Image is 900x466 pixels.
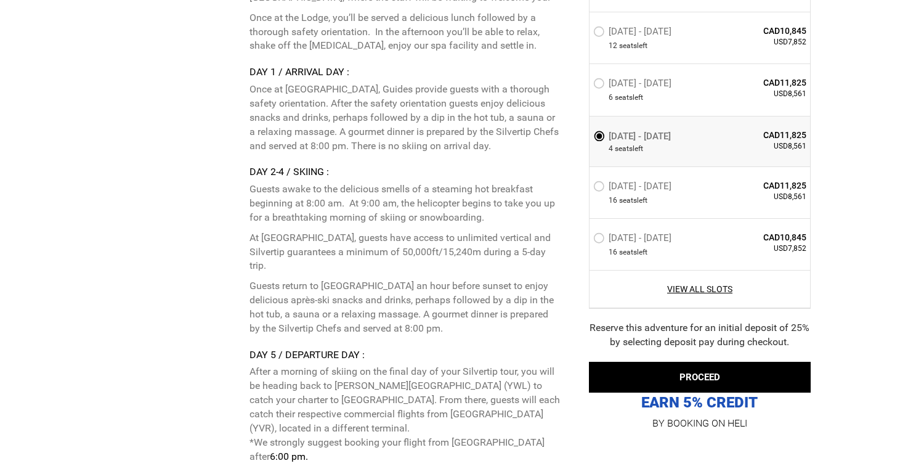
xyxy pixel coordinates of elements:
[633,41,637,52] span: s
[249,279,561,335] p: Guests return to [GEOGRAPHIC_DATA] an hour before sunset to enjoy delicious après-ski snacks and ...
[615,144,643,154] span: seat left
[249,182,561,225] p: Guests awake to the delicious smells of a steaming hot breakfast beginning at 8:00 am. At 9:00 am...
[609,144,613,154] span: 4
[615,93,643,104] span: seat left
[589,415,811,432] p: BY BOOKING ON HELI
[718,231,807,243] span: CAD10,845
[609,93,613,104] span: 6
[593,78,675,93] label: [DATE] - [DATE]
[609,247,617,258] span: 16
[249,11,561,54] p: Once at the Lodge, you’ll be served a delicious lunch followed by a thorough safety orientation. ...
[593,129,674,144] label: [DATE] - [DATE]
[718,89,807,100] span: USD8,561
[249,348,561,362] div: DAY 5 / DEPARTURE DAY :
[629,93,633,104] span: s
[619,195,647,206] span: seat left
[718,38,807,48] span: USD7,852
[593,283,807,295] a: View All Slots
[593,27,675,41] label: [DATE] - [DATE]
[609,41,617,52] span: 12
[718,243,807,254] span: USD7,852
[633,195,637,206] span: s
[249,231,561,274] p: At [GEOGRAPHIC_DATA], guests have access to unlimited vertical and Silvertip guarantees a minimum...
[249,83,561,153] p: Once at [GEOGRAPHIC_DATA], Guides provide guests with a thorough safety orientation. After the sa...
[619,41,647,52] span: seat left
[249,165,561,179] div: DAY 2-4 / Skiing :
[718,77,807,89] span: CAD11,825
[589,362,811,393] button: PROCEED
[619,247,647,258] span: seat left
[633,247,637,258] span: s
[249,365,561,464] p: After a morning of skiing on the final day of your Silvertip tour, you will be heading back to [P...
[718,192,807,202] span: USD8,561
[609,195,617,206] span: 16
[593,181,675,195] label: [DATE] - [DATE]
[718,129,807,141] span: CAD11,825
[718,179,807,192] span: CAD11,825
[718,141,807,152] span: USD8,561
[593,232,675,247] label: [DATE] - [DATE]
[589,321,811,349] div: Reserve this adventure for an initial deposit of 25% by selecting deposit pay during checkout.
[270,451,308,462] strong: 6:00 pm.
[629,144,633,154] span: s
[718,25,807,38] span: CAD10,845
[249,65,561,80] div: DAY 1 / ARRIVAL DAY :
